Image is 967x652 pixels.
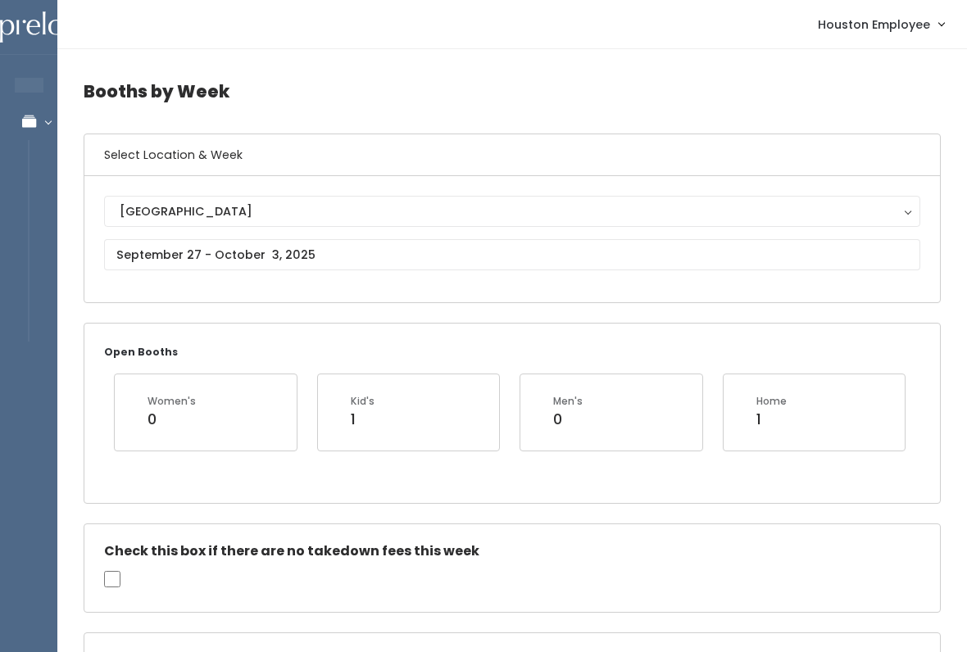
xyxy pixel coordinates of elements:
[801,7,960,42] a: Houston Employee
[553,409,583,430] div: 0
[351,394,375,409] div: Kid's
[84,134,940,176] h6: Select Location & Week
[104,345,178,359] small: Open Booths
[756,409,787,430] div: 1
[104,196,920,227] button: [GEOGRAPHIC_DATA]
[148,409,196,430] div: 0
[756,394,787,409] div: Home
[104,239,920,270] input: September 27 - October 3, 2025
[84,69,941,114] h4: Booths by Week
[148,394,196,409] div: Women's
[104,544,920,559] h5: Check this box if there are no takedown fees this week
[553,394,583,409] div: Men's
[818,16,930,34] span: Houston Employee
[120,202,905,220] div: [GEOGRAPHIC_DATA]
[351,409,375,430] div: 1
